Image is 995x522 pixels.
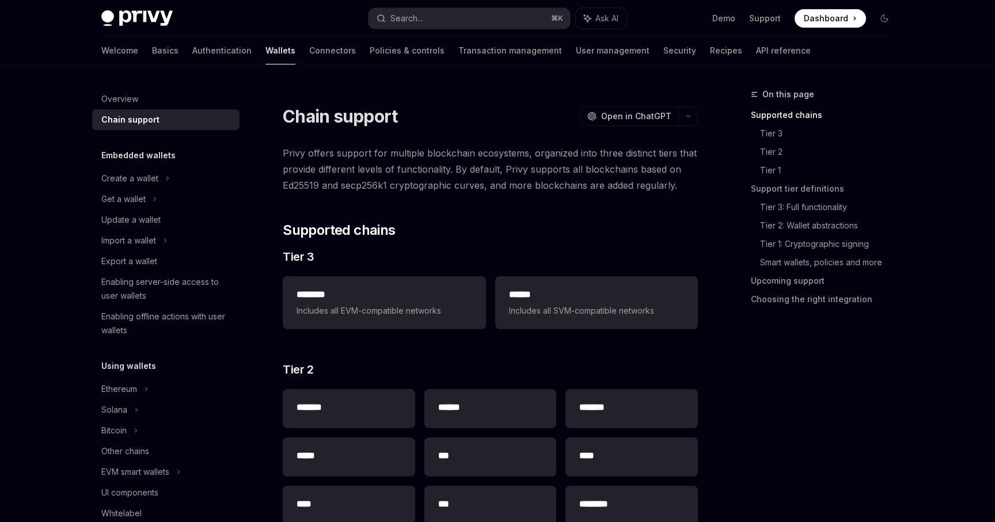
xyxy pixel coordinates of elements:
[101,113,159,127] div: Chain support
[92,306,240,341] a: Enabling offline actions with user wallets
[101,92,138,106] div: Overview
[760,216,903,235] a: Tier 2: Wallet abstractions
[101,444,149,458] div: Other chains
[760,161,903,180] a: Tier 1
[92,482,240,503] a: UI components
[192,37,252,64] a: Authentication
[875,9,894,28] button: Toggle dark mode
[283,145,698,193] span: Privy offers support for multiple blockchain ecosystems, organized into three distinct tiers that...
[101,382,137,396] div: Ethereum
[751,180,903,198] a: Support tier definitions
[751,272,903,290] a: Upcoming support
[762,87,814,101] span: On this page
[804,13,848,24] span: Dashboard
[92,89,240,109] a: Overview
[760,124,903,143] a: Tier 3
[580,106,678,126] button: Open in ChatGPT
[576,37,650,64] a: User management
[101,424,127,437] div: Bitcoin
[101,254,157,268] div: Export a wallet
[283,249,314,265] span: Tier 3
[101,148,176,162] h5: Embedded wallets
[92,109,240,130] a: Chain support
[370,37,445,64] a: Policies & controls
[101,213,161,227] div: Update a wallet
[601,111,671,122] span: Open in ChatGPT
[101,275,233,303] div: Enabling server-side access to user wallets
[390,12,423,25] div: Search...
[101,10,173,26] img: dark logo
[595,13,618,24] span: Ask AI
[92,272,240,306] a: Enabling server-side access to user wallets
[283,276,485,329] a: **** ***Includes all EVM-compatible networks
[101,37,138,64] a: Welcome
[760,143,903,161] a: Tier 2
[101,192,146,206] div: Get a wallet
[92,441,240,462] a: Other chains
[265,37,295,64] a: Wallets
[101,172,158,185] div: Create a wallet
[283,361,313,378] span: Tier 2
[760,198,903,216] a: Tier 3: Full functionality
[551,14,563,23] span: ⌘ K
[152,37,179,64] a: Basics
[92,251,240,272] a: Export a wallet
[369,8,570,29] button: Search...⌘K
[751,106,903,124] a: Supported chains
[297,304,472,318] span: Includes all EVM-compatible networks
[710,37,742,64] a: Recipes
[101,465,169,479] div: EVM smart wallets
[101,310,233,337] div: Enabling offline actions with user wallets
[101,234,156,247] div: Import a wallet
[795,9,866,28] a: Dashboard
[283,106,397,127] h1: Chain support
[576,8,626,29] button: Ask AI
[509,304,684,318] span: Includes all SVM-compatible networks
[749,13,781,24] a: Support
[495,276,698,329] a: **** *Includes all SVM-compatible networks
[101,506,142,520] div: Whitelabel
[101,486,158,500] div: UI components
[101,359,156,373] h5: Using wallets
[712,13,735,24] a: Demo
[309,37,356,64] a: Connectors
[756,37,811,64] a: API reference
[751,290,903,308] a: Choosing the right integration
[458,37,562,64] a: Transaction management
[760,235,903,253] a: Tier 1: Cryptographic signing
[92,209,240,230] a: Update a wallet
[283,221,395,239] span: Supported chains
[101,403,127,417] div: Solana
[760,253,903,272] a: Smart wallets, policies and more
[663,37,696,64] a: Security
